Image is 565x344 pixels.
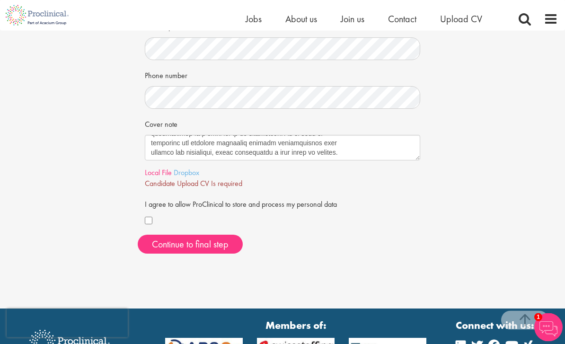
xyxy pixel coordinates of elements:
iframe: reCAPTCHA [7,309,128,337]
a: Jobs [246,13,262,25]
strong: Members of: [165,318,426,333]
label: I agree to allow ProClinical to store and process my personal data [145,196,337,211]
a: Contact [388,13,416,25]
button: Continue to final step [138,235,243,254]
a: About us [285,13,317,25]
a: Join us [341,13,364,25]
span: 1 [534,313,542,321]
span: Candidate Upload CV Is required [145,179,242,189]
label: Phone number [145,68,187,82]
label: Cover note [145,116,177,131]
img: Chatbot [534,313,563,342]
a: Dropbox [174,168,199,178]
strong: Connect with us: [456,318,536,333]
a: Local File [145,168,172,178]
a: Upload CV [440,13,482,25]
span: Continue to final step [152,238,229,251]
